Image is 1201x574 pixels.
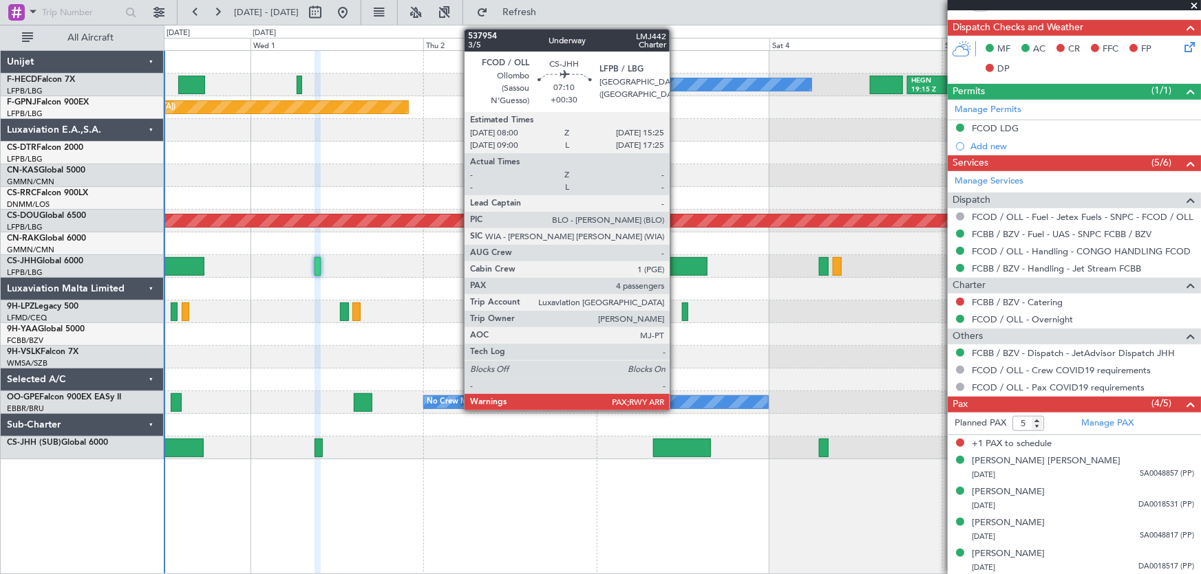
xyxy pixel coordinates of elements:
span: F-GPNJ [7,98,36,107]
input: Trip Number [42,2,121,23]
a: Manage Services [955,175,1023,188]
span: CN-KAS [7,166,39,175]
span: DA0018531 (PP) [1138,499,1194,511]
div: FCOD LDG [972,122,1019,134]
span: (5/6) [1151,155,1171,170]
span: (1/1) [1151,83,1171,98]
span: [DATE] [972,562,995,573]
a: FCBB/BZV [7,335,43,346]
div: No Crew Malaga [427,392,487,412]
a: EBBR/BRU [7,404,44,414]
span: MF [997,43,1010,56]
span: CS-RRC [7,189,36,197]
span: Services [953,155,988,171]
a: F-GPNJFalcon 900EX [7,98,89,107]
span: DA0018517 (PP) [1138,561,1194,573]
div: No Crew [557,74,588,95]
a: FCBB / BZV - Fuel - UAS - SNPC FCBB / BZV [972,228,1151,240]
a: CS-RRCFalcon 900LX [7,189,88,197]
span: Permits [953,84,985,100]
a: DNMM/LOS [7,199,50,210]
span: Charter [953,278,986,294]
a: LFPB/LBG [7,109,43,119]
span: CS-JHH (SUB) [7,439,61,447]
a: LFPB/LBG [7,154,43,164]
a: FCOD / OLL - Fuel - Jetex Fuels - SNPC - FCOD / OLL [972,211,1193,223]
a: Manage PAX [1081,417,1134,430]
a: LFPB/LBG [7,86,43,96]
a: CS-DOUGlobal 6500 [7,212,86,220]
span: SA0048857 (PP) [1140,468,1194,480]
div: Thu 2 [423,38,596,50]
span: Dispatch Checks and Weather [953,20,1083,36]
span: CS-DOU [7,212,39,220]
a: CS-JHH (SUB)Global 6000 [7,439,108,447]
div: HEGN [911,76,943,86]
div: [PERSON_NAME] [PERSON_NAME] [972,454,1120,468]
span: [DATE] - [DATE] [234,6,299,19]
span: CS-JHH [7,257,36,265]
span: (4/5) [1151,396,1171,410]
a: 9H-YAAGlobal 5000 [7,325,85,333]
a: Manage Permits [955,103,1021,117]
a: FCBB / BZV - Catering [972,296,1063,308]
a: FCOD / OLL - Pax COVID19 requirements [972,382,1145,393]
div: [PERSON_NAME] [972,485,1045,499]
button: All Aircraft [15,27,149,49]
div: Sat 4 [769,38,942,50]
a: FCOD / OLL - Crew COVID19 requirements [972,364,1151,376]
a: FCBB / BZV - Dispatch - JetAdvisor Dispatch JHH [972,347,1175,359]
a: F-HECDFalcon 7X [7,76,75,84]
div: Wed 1 [251,38,423,50]
a: WMSA/SZB [7,358,47,368]
span: SA0048817 (PP) [1140,530,1194,542]
div: Tue 30 [78,38,251,50]
a: GMMN/CMN [7,245,54,255]
a: FCOD / OLL - Handling - CONGO HANDLING FCOD [972,245,1191,257]
a: OO-GPEFalcon 900EX EASy II [7,393,121,401]
a: CN-KASGlobal 5000 [7,166,85,175]
span: DP [997,63,1010,76]
span: F-HECD [7,76,37,84]
span: FFC [1103,43,1118,56]
span: Pax [953,397,968,412]
span: CR [1068,43,1080,56]
span: OO-GPE [7,393,39,401]
a: LFMD/CEQ [7,313,47,323]
a: FCOD / OLL - Overnight [972,313,1073,325]
div: Add new [970,140,1194,152]
span: CS-DTR [7,144,36,152]
span: CN-RAK [7,234,39,243]
div: [PERSON_NAME] [972,547,1045,561]
div: [DATE] [167,27,190,39]
label: Planned PAX [955,417,1006,430]
div: Sun 5 [942,38,1115,50]
a: CN-RAKGlobal 6000 [7,234,86,243]
span: Others [953,329,983,344]
a: 9H-VSLKFalcon 7X [7,348,78,356]
a: 9H-LPZLegacy 500 [7,302,78,311]
span: [DATE] [972,531,995,542]
span: Refresh [491,8,549,17]
div: 05:10 Z [944,85,975,95]
span: Dispatch [953,192,990,208]
a: FCBB / BZV - Handling - Jet Stream FCBB [972,263,1141,274]
span: FP [1141,43,1151,56]
div: Fri 3 [597,38,769,50]
span: [DATE] [972,500,995,511]
button: Refresh [470,1,553,23]
a: CS-DTRFalcon 2000 [7,144,83,152]
a: LFPB/LBG [7,222,43,232]
a: CS-JHHGlobal 6000 [7,257,83,265]
span: 9H-VSLK [7,348,41,356]
span: AC [1033,43,1045,56]
span: +1 PAX to schedule [972,437,1052,451]
span: All Aircraft [36,33,145,43]
a: GMMN/CMN [7,177,54,187]
div: 19:15 Z [911,85,943,95]
div: [DATE] [253,27,276,39]
span: 9H-LPZ [7,302,34,311]
div: WSSL [944,76,975,86]
a: LFPB/LBG [7,267,43,278]
span: [DATE] [972,470,995,480]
